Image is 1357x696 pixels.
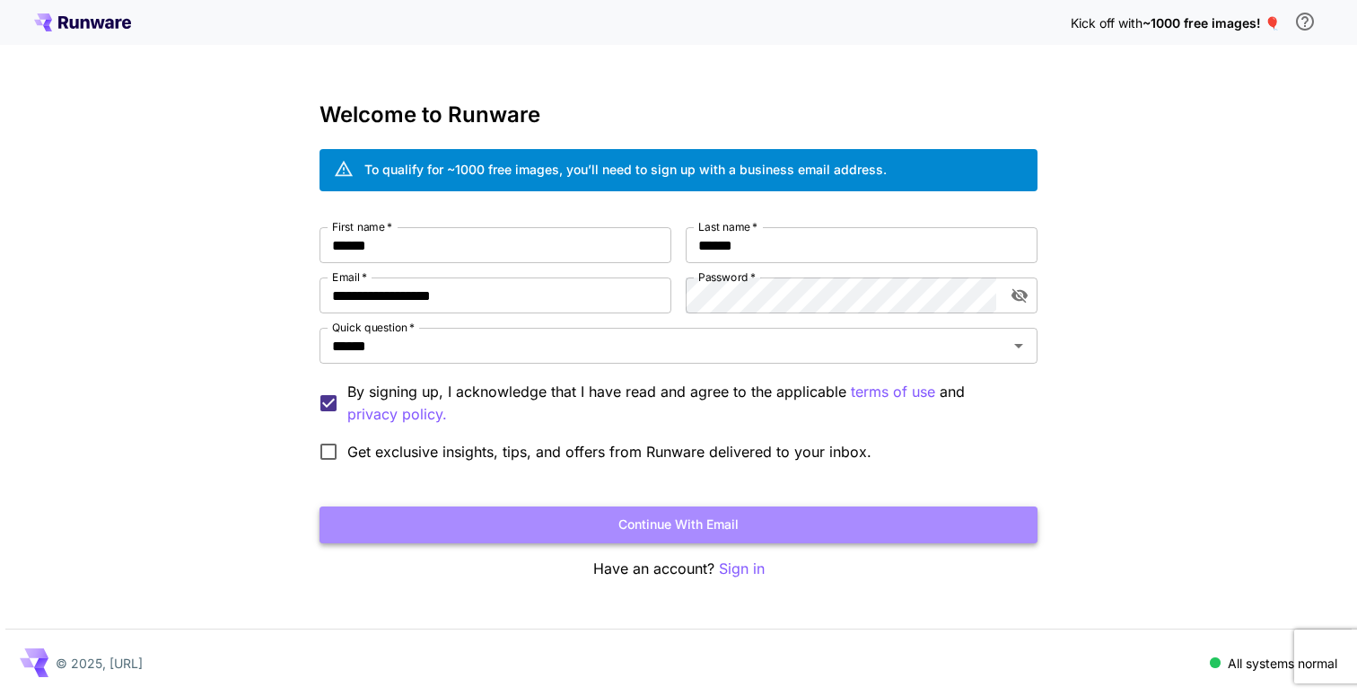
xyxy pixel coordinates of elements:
label: Password [698,269,756,285]
button: By signing up, I acknowledge that I have read and agree to the applicable terms of use and [347,403,447,426]
p: By signing up, I acknowledge that I have read and agree to the applicable and [347,381,1023,426]
p: © 2025, [URL] [56,654,143,673]
button: Continue with email [320,507,1037,543]
label: First name [332,219,392,234]
button: toggle password visibility [1003,279,1036,312]
h3: Welcome to Runware [320,102,1037,128]
p: Have an account? [320,558,1037,580]
label: Last name [698,219,757,234]
span: Get exclusive insights, tips, and offers from Runware delivered to your inbox. [347,441,871,463]
p: terms of use [851,381,935,403]
span: Kick off with [1071,15,1143,31]
button: By signing up, I acknowledge that I have read and agree to the applicable and privacy policy. [851,381,935,403]
p: All systems normal [1228,654,1337,673]
label: Quick question [332,320,415,335]
p: privacy policy. [347,403,447,426]
div: To qualify for ~1000 free images, you’ll need to sign up with a business email address. [364,160,887,179]
span: ~1000 free images! 🎈 [1143,15,1280,31]
button: In order to qualify for free credit, you need to sign up with a business email address and click ... [1287,4,1323,40]
button: Open [1006,333,1031,358]
label: Email [332,269,367,285]
button: Sign in [719,558,765,580]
